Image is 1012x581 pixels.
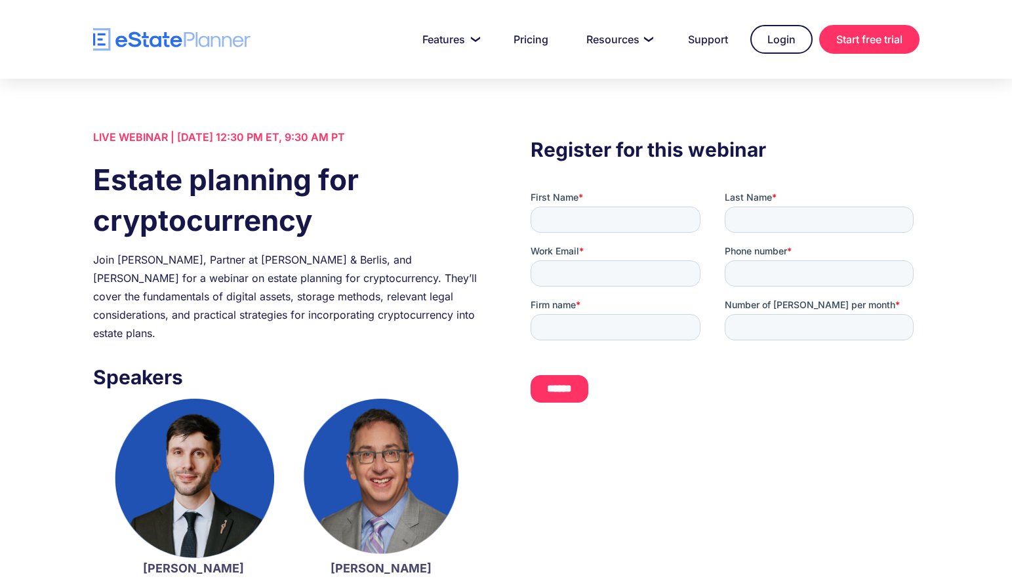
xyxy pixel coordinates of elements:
a: Start free trial [819,25,920,54]
h1: Estate planning for cryptocurrency [93,159,481,241]
a: Resources [571,26,666,52]
a: Support [672,26,744,52]
a: Features [407,26,491,52]
div: Join [PERSON_NAME], Partner at [PERSON_NAME] & Berlis, and [PERSON_NAME] for a webinar on estate ... [93,250,481,342]
h3: Register for this webinar [531,134,919,165]
h3: Speakers [93,362,481,392]
iframe: Form 0 [531,191,919,414]
a: Login [750,25,813,54]
a: home [93,28,251,51]
a: Pricing [498,26,564,52]
strong: [PERSON_NAME] [143,561,244,575]
div: LIVE WEBINAR | [DATE] 12:30 PM ET, 9:30 AM PT [93,128,481,146]
strong: [PERSON_NAME] [331,561,432,575]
